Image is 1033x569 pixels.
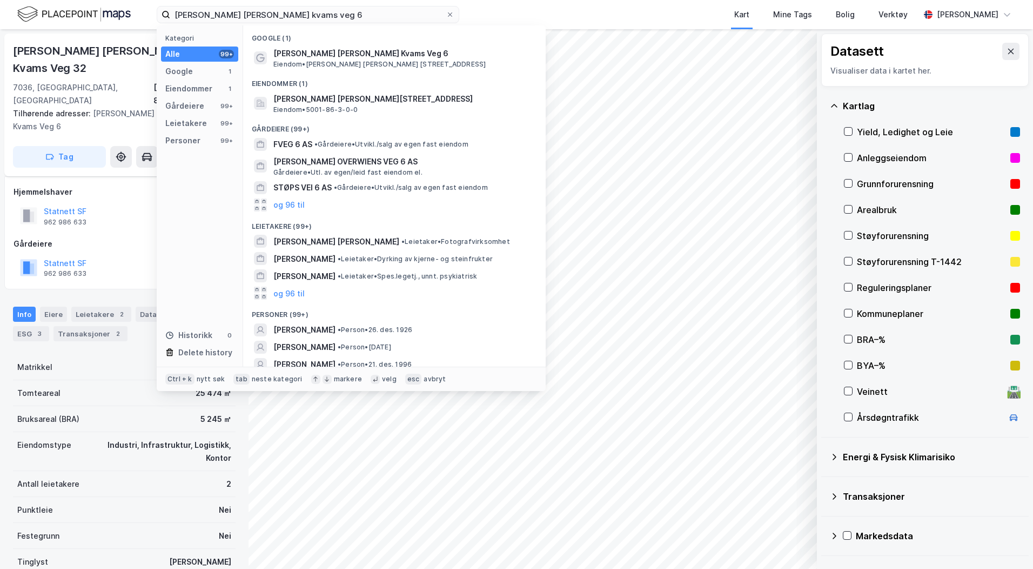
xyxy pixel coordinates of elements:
[273,138,312,151] span: FVEG 6 AS
[857,385,1003,398] div: Veinett
[334,183,337,191] span: •
[252,375,303,383] div: neste kategori
[165,65,193,78] div: Google
[17,387,61,400] div: Tomteareal
[71,307,131,322] div: Leietakere
[273,341,336,354] span: [PERSON_NAME]
[153,81,236,107] div: [GEOGRAPHIC_DATA], 86/3
[382,375,397,383] div: velg
[273,181,332,194] span: STØPS VEI 6 AS
[314,140,468,149] span: Gårdeiere • Utvikl./salg av egen fast eiendom
[273,168,422,177] span: Gårdeiere • Utl. av egen/leid fast eiendom el.
[219,102,234,110] div: 99+
[165,117,207,130] div: Leietakere
[405,374,422,385] div: esc
[219,136,234,145] div: 99+
[243,302,546,321] div: Personer (99+)
[165,100,204,113] div: Gårdeiere
[219,530,231,542] div: Nei
[338,255,341,263] span: •
[13,146,106,168] button: Tag
[226,478,231,491] div: 2
[243,25,546,45] div: Google (1)
[273,323,336,336] span: [PERSON_NAME]
[334,375,362,383] div: markere
[243,214,546,233] div: Leietakere (99+)
[338,360,412,369] span: Person • 21. des. 1996
[424,375,446,383] div: avbryt
[13,326,49,341] div: ESG
[857,255,1006,268] div: Støyforurensning T-1442
[857,151,1006,164] div: Anleggseiendom
[169,555,231,568] div: [PERSON_NAME]
[857,229,1006,242] div: Støyforurensning
[273,47,533,60] span: [PERSON_NAME] [PERSON_NAME] Kvams Veg 6
[857,333,1006,346] div: BRA–%
[273,105,358,114] span: Eiendom • 5001-86-3-0-0
[233,374,250,385] div: tab
[979,517,1033,569] div: Kontrollprogram for chat
[273,270,336,283] span: [PERSON_NAME]
[338,343,341,351] span: •
[17,439,71,452] div: Eiendomstype
[734,8,749,21] div: Kart
[857,177,1006,190] div: Grunnforurensning
[273,60,486,69] span: Eiendom • [PERSON_NAME] [PERSON_NAME] [STREET_ADDRESS]
[857,281,1006,294] div: Reguleringsplaner
[13,307,36,322] div: Info
[273,155,533,168] span: [PERSON_NAME] OVERWIENS VEG 6 AS
[338,272,477,281] span: Leietaker • Spes.legetj., unnt. psykiatrisk
[338,326,412,334] span: Person • 26. des. 1926
[401,237,510,246] span: Leietaker • Fotografvirksomhet
[34,328,45,339] div: 3
[830,43,884,60] div: Datasett
[112,328,123,339] div: 2
[857,203,1006,216] div: Arealbruk
[13,81,153,107] div: 7036, [GEOGRAPHIC_DATA], [GEOGRAPHIC_DATA]
[773,8,812,21] div: Mine Tags
[53,326,128,341] div: Transaksjoner
[1007,385,1021,399] div: 🛣️
[273,287,305,300] button: og 96 til
[13,42,218,77] div: [PERSON_NAME] [PERSON_NAME] Kvams Veg 32
[273,358,336,371] span: [PERSON_NAME]
[338,255,493,263] span: Leietaker • Dyrking av kjerne- og steinfrukter
[14,186,235,199] div: Hjemmelshaver
[196,387,231,400] div: 25 474 ㎡
[338,343,391,352] span: Person • [DATE]
[197,375,225,383] div: nytt søk
[200,413,231,426] div: 5 245 ㎡
[165,82,212,95] div: Eiendommer
[165,134,200,147] div: Personer
[843,100,1020,113] div: Kartlag
[17,530,59,542] div: Festegrunn
[40,307,67,322] div: Eiere
[178,346,232,359] div: Delete history
[225,67,234,76] div: 1
[165,374,194,385] div: Ctrl + k
[17,413,79,426] div: Bruksareal (BRA)
[13,107,227,133] div: [PERSON_NAME] [PERSON_NAME] Kvams Veg 6
[857,411,1003,424] div: Årsdøgntrafikk
[830,64,1019,77] div: Visualiser data i kartet her.
[843,490,1020,503] div: Transaksjoner
[17,478,79,491] div: Antall leietakere
[857,359,1006,372] div: BYA–%
[165,48,180,61] div: Alle
[17,555,48,568] div: Tinglyst
[979,517,1033,569] iframe: Chat Widget
[338,360,341,368] span: •
[136,307,176,322] div: Datasett
[338,272,341,280] span: •
[225,84,234,93] div: 1
[273,235,399,248] span: [PERSON_NAME] [PERSON_NAME]
[17,361,52,374] div: Matrikkel
[243,71,546,90] div: Eiendommer (1)
[116,309,127,320] div: 2
[836,8,855,21] div: Bolig
[170,6,446,23] input: Søk på adresse, matrikkel, gårdeiere, leietakere eller personer
[273,92,533,105] span: [PERSON_NAME] [PERSON_NAME][STREET_ADDRESS]
[13,109,93,118] span: Tilhørende adresser:
[225,331,234,340] div: 0
[14,237,235,250] div: Gårdeiere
